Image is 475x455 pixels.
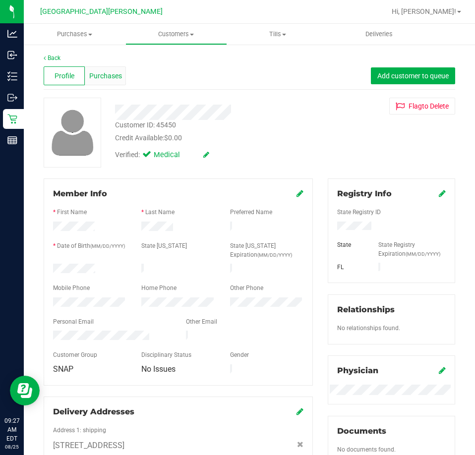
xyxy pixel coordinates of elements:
label: Other Email [186,317,217,326]
label: Address 1: shipping [53,426,106,435]
span: Customers [126,30,227,39]
span: Registry Info [337,189,392,198]
label: Other Phone [230,284,263,292]
label: State Registry Expiration [378,240,446,258]
label: First Name [57,208,87,217]
label: Customer Group [53,350,97,359]
span: (MM/DD/YYYY) [90,243,125,249]
label: Home Phone [141,284,177,292]
label: Gender [230,350,249,359]
span: (MM/DD/YYYY) [257,252,292,258]
inline-svg: Inbound [7,50,17,60]
span: SNAP [53,364,73,374]
inline-svg: Outbound [7,93,17,103]
span: Purchases [89,71,122,81]
span: Add customer to queue [377,72,449,80]
p: 09:27 AM EDT [4,416,19,443]
div: State [330,240,371,249]
button: Flagto Delete [389,98,455,114]
label: Preferred Name [230,208,272,217]
inline-svg: Retail [7,114,17,124]
label: Disciplinary Status [141,350,191,359]
span: [STREET_ADDRESS] [53,440,124,452]
label: State [US_STATE] [141,241,187,250]
div: FL [330,263,371,272]
span: (MM/DD/YYYY) [406,251,440,257]
iframe: Resource center [10,376,40,405]
span: No documents found. [337,446,396,453]
span: Delivery Addresses [53,407,134,416]
span: $0.00 [164,134,182,142]
label: State Registry ID [337,208,381,217]
label: Personal Email [53,317,94,326]
span: Deliveries [352,30,406,39]
img: user-icon.png [47,107,99,158]
a: Back [44,55,60,61]
span: Purchases [24,30,125,39]
span: Relationships [337,305,395,314]
span: Tills [228,30,328,39]
label: Mobile Phone [53,284,90,292]
div: Verified: [115,150,209,161]
label: State [US_STATE] Expiration [230,241,303,259]
span: Hi, [PERSON_NAME]! [392,7,456,15]
a: Tills [227,24,329,45]
a: Customers [125,24,227,45]
a: Deliveries [328,24,430,45]
button: Add customer to queue [371,67,455,84]
label: Date of Birth [57,241,125,250]
span: [GEOGRAPHIC_DATA][PERSON_NAME] [40,7,163,16]
span: Documents [337,426,386,436]
span: Physician [337,366,378,375]
inline-svg: Inventory [7,71,17,81]
label: No relationships found. [337,324,400,333]
a: Purchases [24,24,125,45]
div: Customer ID: 45450 [115,120,176,130]
inline-svg: Analytics [7,29,17,39]
span: Member Info [53,189,107,198]
span: Medical [154,150,193,161]
p: 08/25 [4,443,19,451]
inline-svg: Reports [7,135,17,145]
span: No Issues [141,364,176,374]
label: Last Name [145,208,175,217]
span: Profile [55,71,74,81]
div: Credit Available: [115,133,313,143]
